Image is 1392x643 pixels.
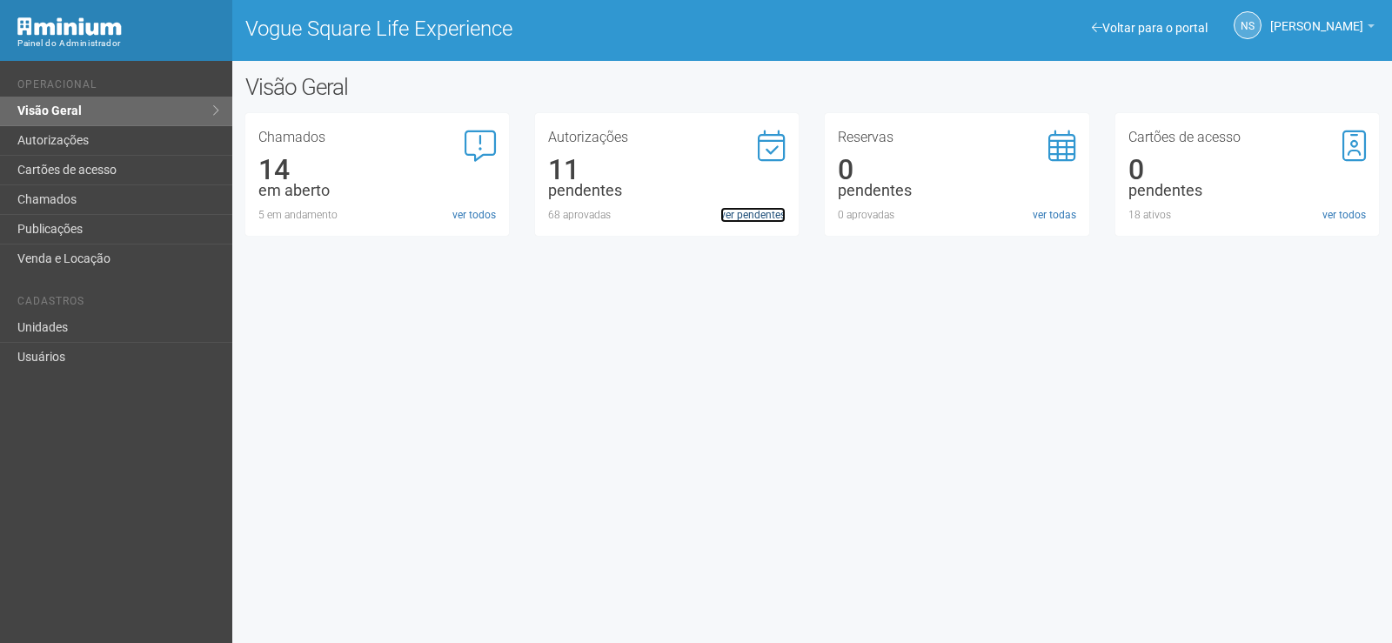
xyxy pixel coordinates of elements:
[548,183,786,198] div: pendentes
[258,162,496,177] div: 14
[17,36,219,51] div: Painel do Administrador
[838,207,1075,223] div: 0 aprovadas
[17,78,219,97] li: Operacional
[1128,207,1366,223] div: 18 ativos
[17,17,122,36] img: Minium
[548,131,786,144] h3: Autorizações
[548,162,786,177] div: 11
[1128,183,1366,198] div: pendentes
[245,17,800,40] h1: Vogue Square Life Experience
[1033,207,1076,223] a: ver todas
[838,162,1075,177] div: 0
[720,207,786,223] a: ver pendentes
[548,207,786,223] div: 68 aprovadas
[258,207,496,223] div: 5 em andamento
[1322,207,1366,223] a: ver todos
[1234,11,1261,39] a: NS
[838,183,1075,198] div: pendentes
[1128,162,1366,177] div: 0
[1128,131,1366,144] h3: Cartões de acesso
[17,295,219,313] li: Cadastros
[258,131,496,144] h3: Chamados
[245,74,703,100] h2: Visão Geral
[258,183,496,198] div: em aberto
[1270,22,1375,36] a: [PERSON_NAME]
[1270,3,1363,33] span: Nicolle Silva
[1092,21,1208,35] a: Voltar para o portal
[452,207,496,223] a: ver todos
[838,131,1075,144] h3: Reservas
